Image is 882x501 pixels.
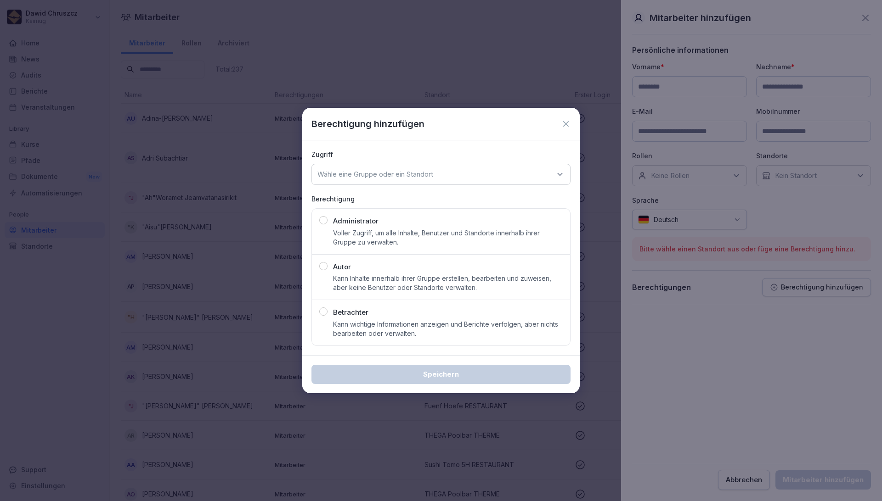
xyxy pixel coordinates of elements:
[333,274,563,292] p: Kann Inhalte innerhalb ihrer Gruppe erstellen, bearbeiten und zuweisen, aber keine Benutzer oder ...
[333,320,563,338] p: Kann wichtige Informationen anzeigen und Berichte verfolgen, aber nichts bearbeiten oder verwalten.
[311,150,571,159] p: Zugriff
[317,170,433,179] p: Wähle eine Gruppe oder ein Standort
[311,117,424,131] p: Berechtigung hinzufügen
[311,365,571,384] button: Speichern
[319,369,563,379] div: Speichern
[311,194,571,204] p: Berechtigung
[333,307,368,318] p: Betrachter
[333,216,379,227] p: Administrator
[333,262,351,273] p: Autor
[333,228,563,247] p: Voller Zugriff, um alle Inhalte, Benutzer und Standorte innerhalb ihrer Gruppe zu verwalten.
